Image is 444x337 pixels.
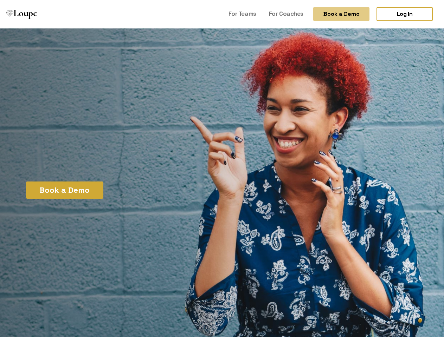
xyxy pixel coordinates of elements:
[26,181,103,199] button: Book a Demo
[313,7,369,21] button: Book a Demo
[4,7,39,21] a: Loupe
[226,7,259,20] a: For Teams
[266,7,306,20] a: For Coaches
[377,7,433,21] a: Log In
[6,10,13,17] img: Loupe Logo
